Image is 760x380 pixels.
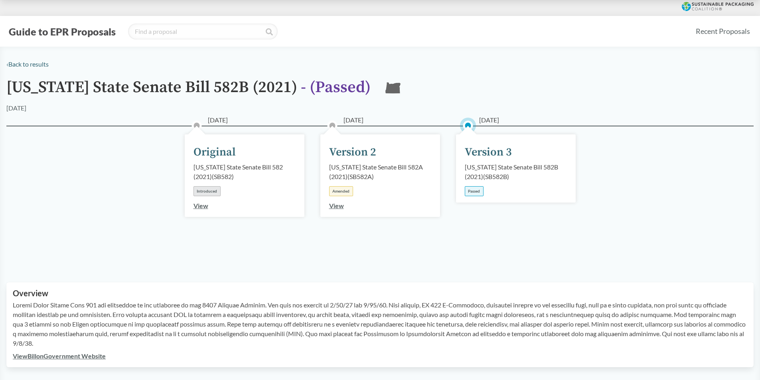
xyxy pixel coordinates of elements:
p: Loremi Dolor Sitame Cons 901 adi elitseddoe te inc utlaboree do mag 8407 Aliquae Adminim. Ven qui... [13,300,747,348]
div: [DATE] [6,103,26,113]
button: Guide to EPR Proposals [6,25,118,38]
span: - ( Passed ) [301,77,371,97]
a: Recent Proposals [692,22,754,40]
span: [DATE] [208,115,228,125]
a: ViewBillonGovernment Website [13,352,106,360]
div: Version 3 [465,144,512,161]
h1: [US_STATE] State Senate Bill 582B (2021) [6,79,371,103]
div: Introduced [193,186,221,196]
a: ‹Back to results [6,60,49,68]
div: [US_STATE] State Senate Bill 582B (2021) ( SB582B ) [465,162,567,181]
div: Amended [329,186,353,196]
div: Version 2 [329,144,376,161]
a: View [329,202,344,209]
span: [DATE] [479,115,499,125]
div: Original [193,144,236,161]
a: View [193,202,208,209]
input: Find a proposal [128,24,278,39]
span: [DATE] [343,115,363,125]
h2: Overview [13,289,747,298]
div: [US_STATE] State Senate Bill 582 (2021) ( SB582 ) [193,162,296,181]
div: Passed [465,186,484,196]
div: [US_STATE] State Senate Bill 582A (2021) ( SB582A ) [329,162,431,181]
